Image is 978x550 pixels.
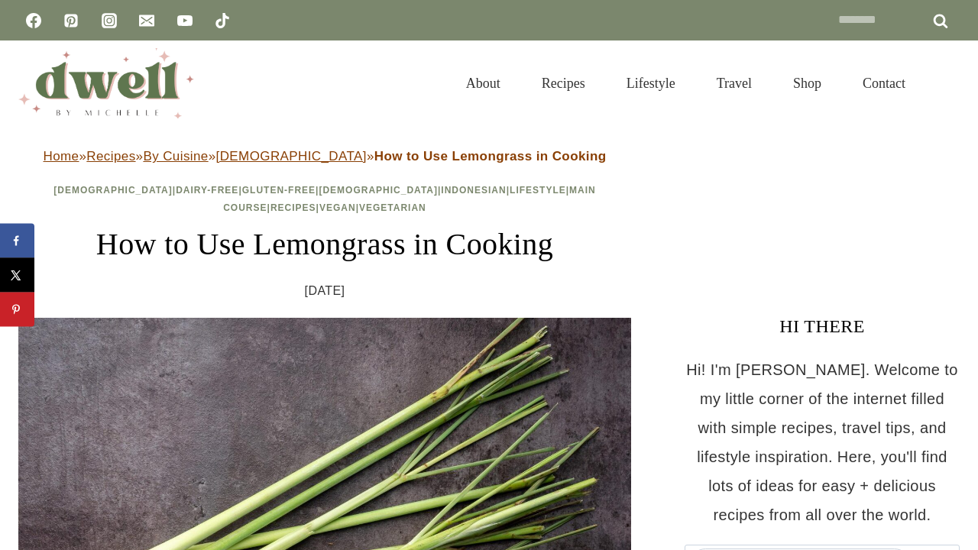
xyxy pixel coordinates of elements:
[319,202,356,213] a: Vegan
[606,57,696,110] a: Lifestyle
[445,57,926,110] nav: Primary Navigation
[44,149,79,163] a: Home
[270,202,316,213] a: Recipes
[305,280,345,302] time: [DATE]
[86,149,135,163] a: Recipes
[53,185,596,213] span: | | | | | | | | |
[319,185,438,196] a: [DEMOGRAPHIC_DATA]
[207,5,238,36] a: TikTok
[170,5,200,36] a: YouTube
[374,149,607,163] strong: How to Use Lemongrass in Cooking
[685,355,960,529] p: Hi! I'm [PERSON_NAME]. Welcome to my little corner of the internet filled with simple recipes, tr...
[685,312,960,340] h3: HI THERE
[94,5,125,36] a: Instagram
[176,185,238,196] a: Dairy-Free
[143,149,208,163] a: By Cuisine
[696,57,772,110] a: Travel
[772,57,842,110] a: Shop
[216,149,367,163] a: [DEMOGRAPHIC_DATA]
[131,5,162,36] a: Email
[510,185,566,196] a: Lifestyle
[359,202,426,213] a: Vegetarian
[242,185,316,196] a: Gluten-Free
[53,185,173,196] a: [DEMOGRAPHIC_DATA]
[56,5,86,36] a: Pinterest
[18,5,49,36] a: Facebook
[521,57,606,110] a: Recipes
[441,185,506,196] a: Indonesian
[445,57,521,110] a: About
[842,57,926,110] a: Contact
[934,70,960,96] button: View Search Form
[18,222,631,267] h1: How to Use Lemongrass in Cooking
[44,149,607,163] span: » » » »
[18,48,194,118] img: DWELL by michelle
